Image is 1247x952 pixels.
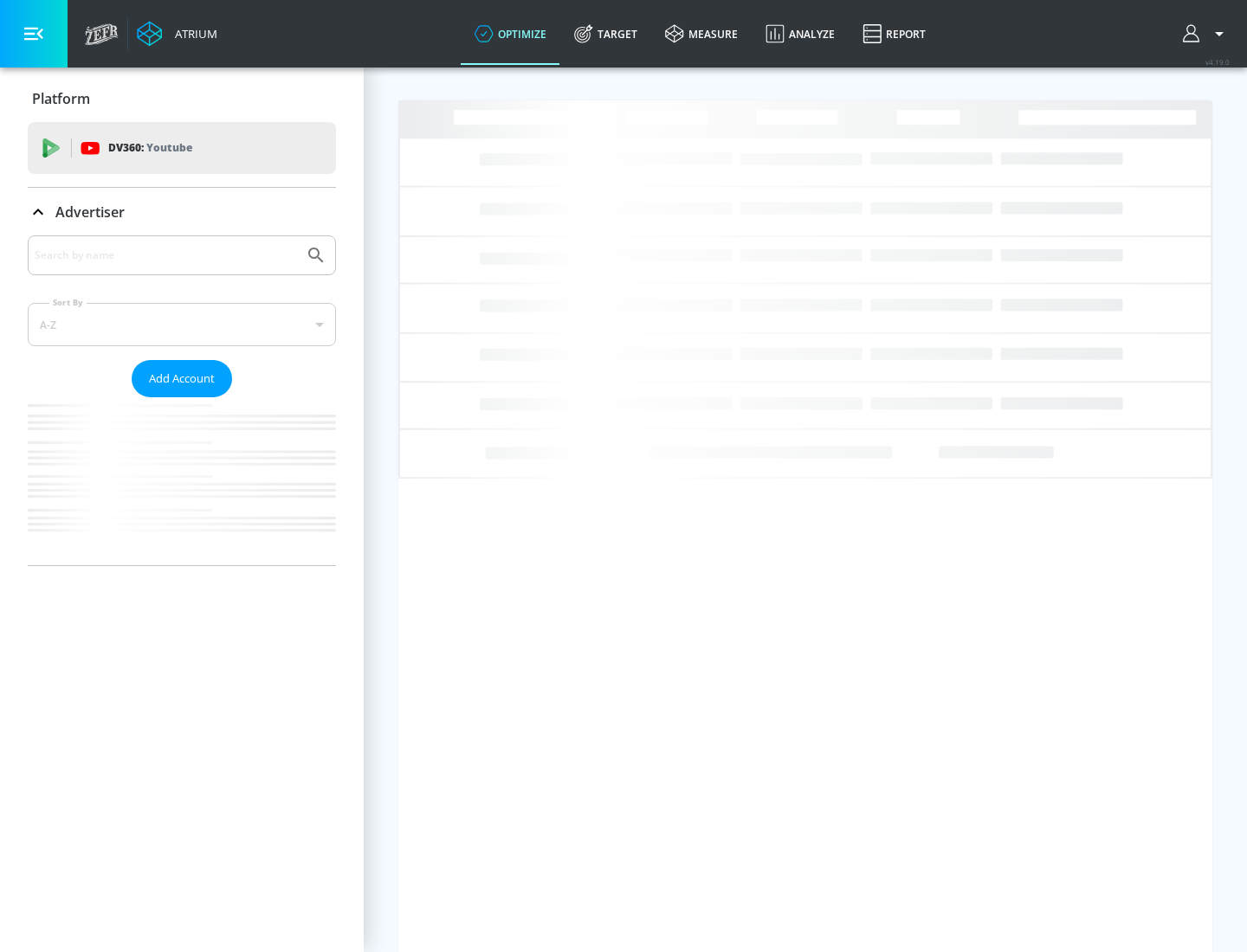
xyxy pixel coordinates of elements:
button: Add Account [132,360,232,397]
div: Platform [28,74,336,123]
label: Sort By [49,297,87,308]
nav: list of Advertiser [28,397,336,565]
a: Target [560,3,651,65]
div: A-Z [28,303,336,346]
div: Advertiser [28,188,336,236]
p: Advertiser [55,203,125,222]
a: measure [651,3,752,65]
a: Atrium [137,21,217,47]
p: Platform [32,89,90,108]
p: DV360: [108,138,192,158]
div: DV360: Youtube [28,122,336,174]
a: optimize [461,3,560,65]
div: Advertiser [28,235,336,565]
a: Analyze [752,3,849,65]
input: Search by name [35,244,297,267]
p: Youtube [146,138,192,157]
span: Add Account [149,369,215,389]
a: Report [849,3,940,65]
span: v 4.19.0 [1205,57,1230,67]
div: Atrium [168,26,217,42]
